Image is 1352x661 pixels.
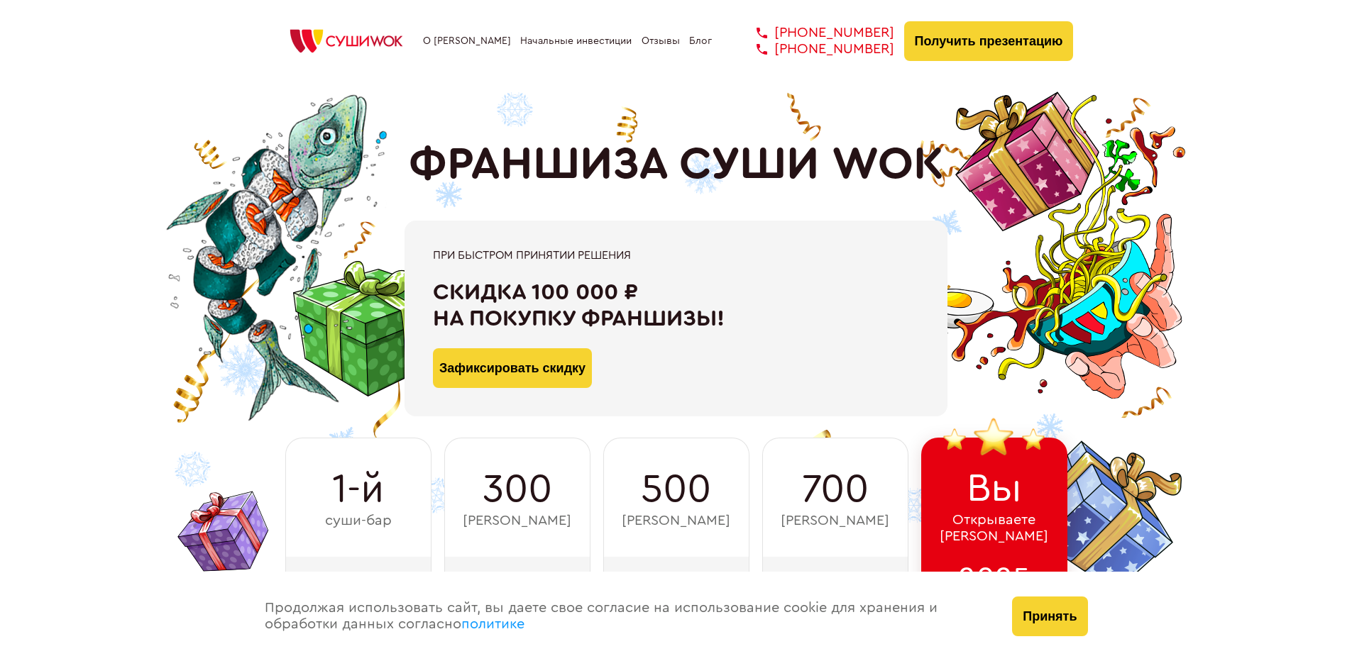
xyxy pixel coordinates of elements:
span: 500 [641,467,711,512]
span: Вы [967,466,1022,511]
div: 2014 [444,557,590,608]
div: 2011 [285,557,432,608]
a: [PHONE_NUMBER] [735,41,894,57]
div: Скидка 100 000 ₽ на покупку франшизы! [433,279,919,332]
button: Получить презентацию [904,21,1074,61]
div: При быстром принятии решения [433,249,919,262]
div: 2025 [921,557,1067,608]
span: суши-бар [325,513,392,529]
span: [PERSON_NAME] [781,513,889,529]
a: [PHONE_NUMBER] [735,25,894,41]
div: 2016 [603,557,749,608]
button: Зафиксировать скидку [433,348,592,388]
span: 1-й [332,467,384,512]
span: 300 [483,467,552,512]
h1: ФРАНШИЗА СУШИ WOK [409,138,944,191]
a: Отзывы [642,35,680,47]
a: Блог [689,35,712,47]
a: политике [461,617,524,631]
img: СУШИWOK [279,26,414,57]
span: 700 [802,467,869,512]
div: Продолжая использовать сайт, вы даете свое согласие на использование cookie для хранения и обрабо... [251,572,999,661]
a: О [PERSON_NAME] [423,35,511,47]
span: [PERSON_NAME] [463,513,571,529]
span: [PERSON_NAME] [622,513,730,529]
span: Открываете [PERSON_NAME] [940,512,1048,545]
button: Принять [1012,596,1087,636]
div: 2021 [762,557,908,608]
a: Начальные инвестиции [520,35,632,47]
